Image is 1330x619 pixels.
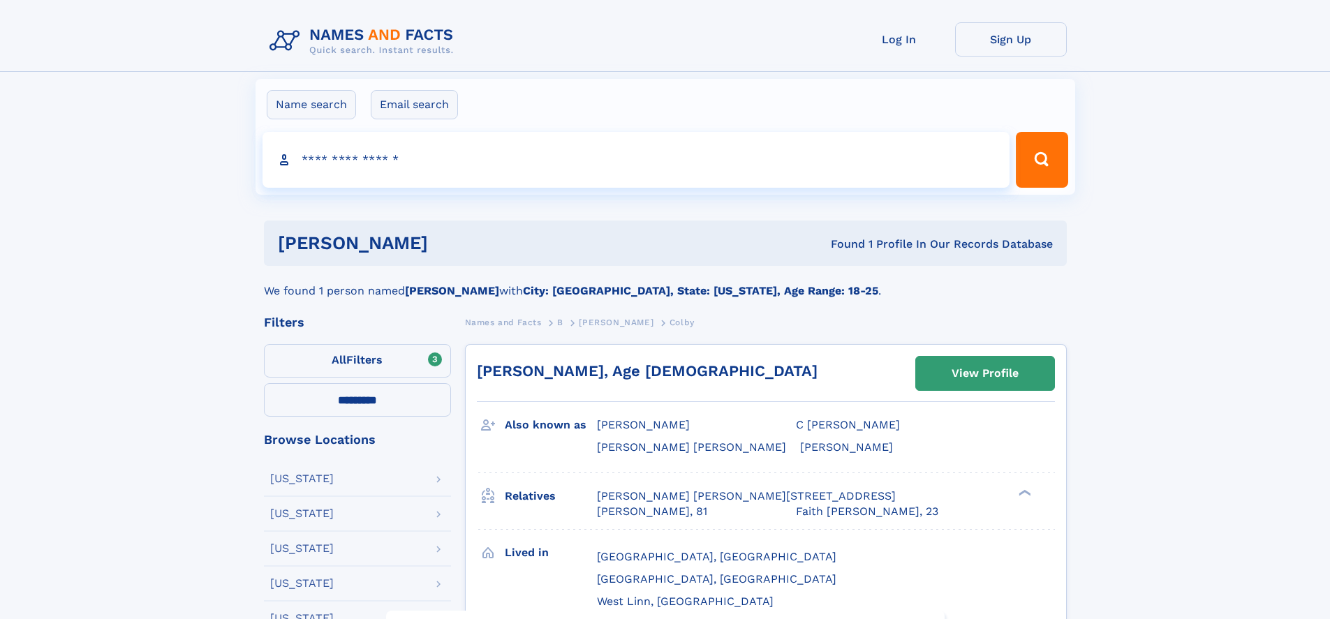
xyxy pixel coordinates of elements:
[800,440,893,454] span: [PERSON_NAME]
[405,284,499,297] b: [PERSON_NAME]
[597,572,836,586] span: [GEOGRAPHIC_DATA], [GEOGRAPHIC_DATA]
[1016,132,1067,188] button: Search Button
[597,489,896,504] a: [PERSON_NAME] [PERSON_NAME][STREET_ADDRESS]
[371,90,458,119] label: Email search
[270,508,334,519] div: [US_STATE]
[505,413,597,437] h3: Also known as
[505,541,597,565] h3: Lived in
[264,344,451,378] label: Filters
[523,284,878,297] b: City: [GEOGRAPHIC_DATA], State: [US_STATE], Age Range: 18-25
[629,237,1053,252] div: Found 1 Profile In Our Records Database
[264,22,465,60] img: Logo Names and Facts
[278,234,630,252] h1: [PERSON_NAME]
[270,543,334,554] div: [US_STATE]
[477,362,818,380] a: [PERSON_NAME], Age [DEMOGRAPHIC_DATA]
[264,433,451,446] div: Browse Locations
[597,418,690,431] span: [PERSON_NAME]
[597,504,707,519] a: [PERSON_NAME], 81
[952,357,1019,389] div: View Profile
[270,578,334,589] div: [US_STATE]
[505,484,597,508] h3: Relatives
[264,266,1067,299] div: We found 1 person named with .
[1015,488,1032,497] div: ❯
[332,353,346,366] span: All
[955,22,1067,57] a: Sign Up
[267,90,356,119] label: Name search
[796,504,938,519] a: Faith [PERSON_NAME], 23
[670,318,695,327] span: Colby
[579,318,653,327] span: [PERSON_NAME]
[557,318,563,327] span: B
[597,595,774,608] span: West Linn, [GEOGRAPHIC_DATA]
[843,22,955,57] a: Log In
[579,313,653,331] a: [PERSON_NAME]
[916,357,1054,390] a: View Profile
[597,550,836,563] span: [GEOGRAPHIC_DATA], [GEOGRAPHIC_DATA]
[796,418,900,431] span: C [PERSON_NAME]
[465,313,542,331] a: Names and Facts
[597,440,786,454] span: [PERSON_NAME] [PERSON_NAME]
[263,132,1010,188] input: search input
[270,473,334,484] div: [US_STATE]
[264,316,451,329] div: Filters
[557,313,563,331] a: B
